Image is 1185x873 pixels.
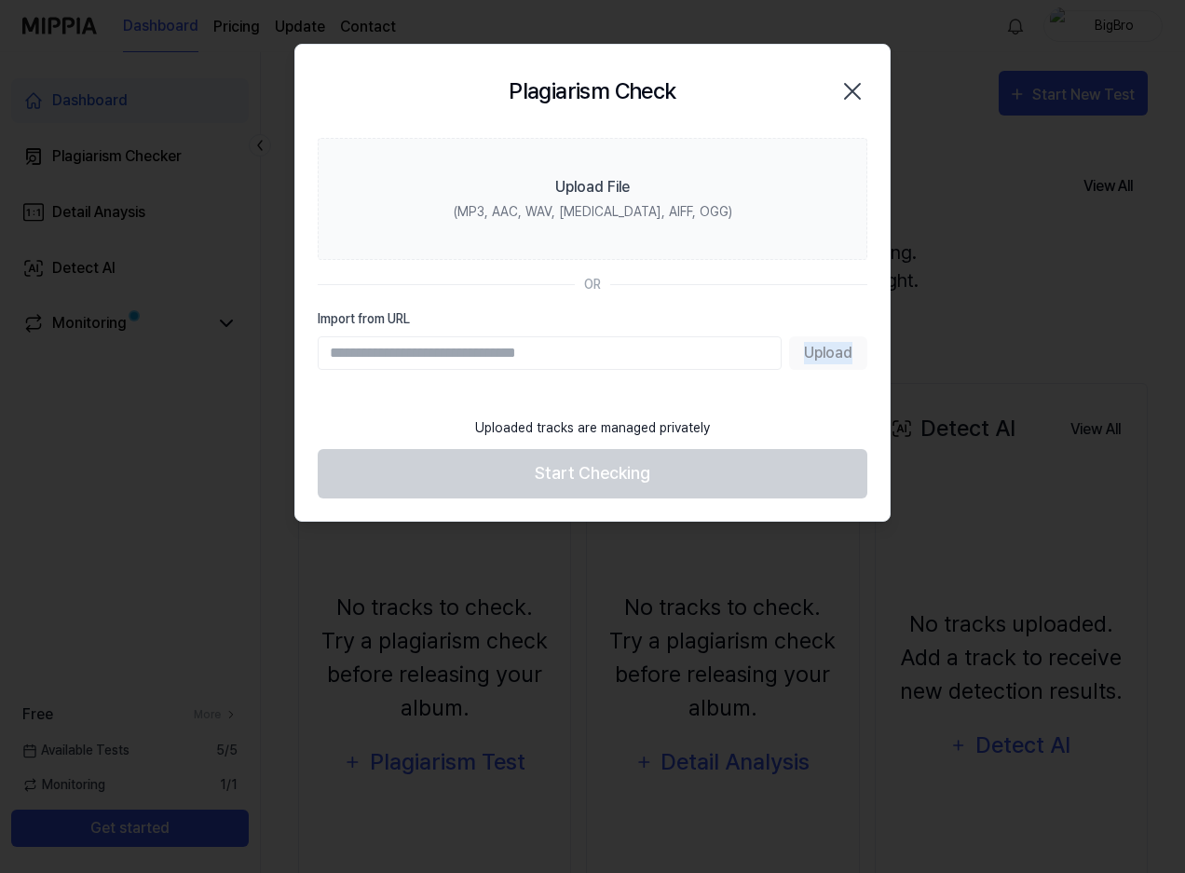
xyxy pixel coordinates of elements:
[454,202,732,222] div: (MP3, AAC, WAV, [MEDICAL_DATA], AIFF, OGG)
[555,176,630,198] div: Upload File
[464,407,721,449] div: Uploaded tracks are managed privately
[318,309,867,329] label: Import from URL
[584,275,601,294] div: OR
[509,75,675,108] h2: Plagiarism Check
